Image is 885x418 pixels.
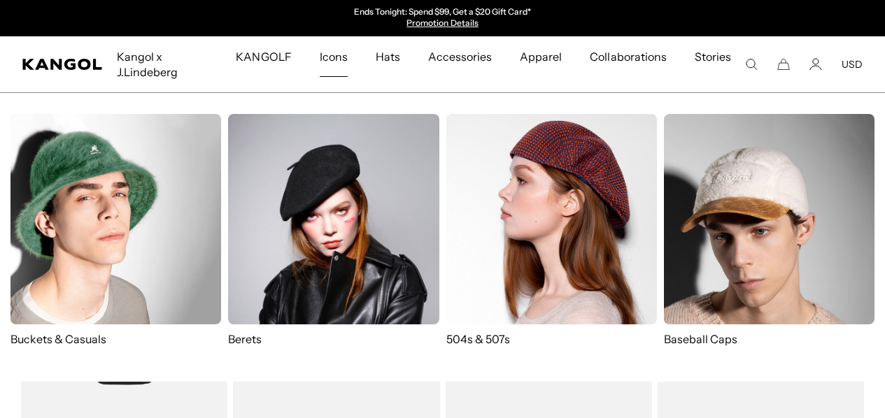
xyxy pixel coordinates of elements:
a: Kangol [22,59,103,70]
summary: Search here [745,58,758,71]
div: 1 of 2 [299,7,587,29]
a: KANGOLF [222,36,305,77]
a: 504s & 507s [446,114,657,347]
span: KANGOLF [236,36,291,77]
a: Collaborations [576,36,680,77]
a: Kangol x J.Lindeberg [103,36,222,92]
a: Stories [681,36,745,92]
p: Baseball Caps [664,331,875,347]
a: Hats [362,36,414,77]
span: Accessories [428,36,492,77]
span: Hats [376,36,400,77]
p: 504s & 507s [446,331,657,347]
a: Buckets & Casuals [10,114,221,347]
a: Apparel [506,36,576,77]
a: Icons [306,36,362,77]
a: Baseball Caps [664,114,875,361]
span: Kangol x J.Lindeberg [117,36,208,92]
p: Ends Tonight: Spend $99, Get a $20 Gift Card* [354,7,531,18]
span: Apparel [520,36,562,77]
p: Buckets & Casuals [10,331,221,347]
div: Announcement [299,7,587,29]
button: USD [842,58,863,71]
span: Stories [695,36,731,92]
a: Berets [228,114,439,347]
span: Collaborations [590,36,666,77]
slideshow-component: Announcement bar [299,7,587,29]
p: Berets [228,331,439,347]
a: Account [809,58,822,71]
button: Cart [777,58,790,71]
span: Icons [320,36,348,77]
a: Promotion Details [406,17,478,28]
a: Accessories [414,36,506,77]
